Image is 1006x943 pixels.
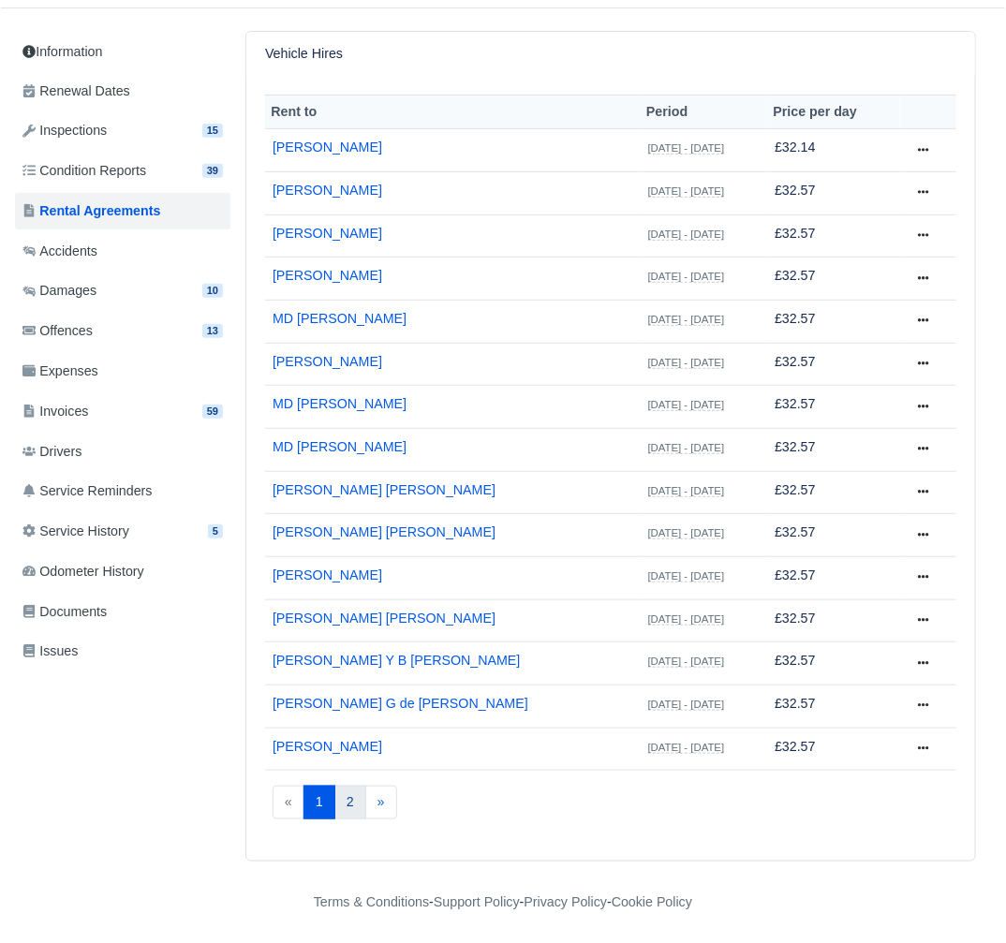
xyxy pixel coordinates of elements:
[22,441,81,463] span: Drivers
[648,228,725,241] small: [DATE] - [DATE]
[767,642,900,685] td: £32.57
[273,140,382,155] a: [PERSON_NAME]
[273,311,407,326] a: MD [PERSON_NAME]
[767,214,900,258] td: £32.57
[273,611,496,626] a: [PERSON_NAME] [PERSON_NAME]
[246,32,975,76] div: Vehicle Hires
[15,513,230,550] a: Service History 5
[648,485,725,497] small: [DATE] - [DATE]
[22,120,107,141] span: Inspections
[22,641,78,662] span: Issues
[525,894,608,909] a: Privacy Policy
[15,434,230,470] a: Drivers
[767,685,900,728] td: £32.57
[202,284,223,298] span: 10
[767,258,900,301] td: £32.57
[53,891,953,913] div: - - -
[208,524,223,538] span: 5
[612,894,692,909] a: Cookie Policy
[767,514,900,557] td: £32.57
[648,742,725,754] small: [DATE] - [DATE]
[767,386,900,429] td: £32.57
[273,696,528,711] a: [PERSON_NAME] G de [PERSON_NAME]
[15,73,230,110] a: Renewal Dates
[15,353,230,390] a: Expenses
[273,524,496,539] a: [PERSON_NAME] [PERSON_NAME]
[15,233,230,270] a: Accidents
[648,314,725,326] small: [DATE] - [DATE]
[334,786,366,819] a: 2
[767,95,900,129] th: Price per day
[15,273,230,309] a: Damages 10
[303,786,335,819] span: 1
[22,561,144,582] span: Odometer History
[22,280,96,302] span: Damages
[273,226,382,241] a: [PERSON_NAME]
[273,653,520,668] a: [PERSON_NAME] Y B [PERSON_NAME]
[15,313,230,349] a: Offences 13
[15,553,230,590] a: Odometer History
[648,185,725,198] small: [DATE] - [DATE]
[202,164,223,178] span: 39
[273,183,382,198] a: [PERSON_NAME]
[15,594,230,630] a: Documents
[273,439,407,454] a: MD [PERSON_NAME]
[15,473,230,509] a: Service Reminders
[648,570,725,582] small: [DATE] - [DATE]
[273,354,382,369] a: [PERSON_NAME]
[273,739,382,754] a: [PERSON_NAME]
[314,894,429,909] a: Terms & Conditions
[767,728,900,771] td: £32.57
[273,396,407,411] a: MD [PERSON_NAME]
[15,393,230,430] a: Invoices 59
[22,401,88,422] span: Invoices
[273,482,496,497] a: [PERSON_NAME] [PERSON_NAME]
[202,124,223,138] span: 15
[767,129,900,172] td: £32.14
[22,200,160,222] span: Rental Agreements
[15,153,230,189] a: Condition Reports 39
[767,599,900,642] td: £32.57
[15,633,230,670] a: Issues
[648,271,725,283] small: [DATE] - [DATE]
[22,361,98,382] span: Expenses
[15,35,230,69] a: Information
[648,399,725,411] small: [DATE] - [DATE]
[648,613,725,626] small: [DATE] - [DATE]
[767,171,900,214] td: £32.57
[22,81,130,102] span: Renewal Dates
[767,556,900,599] td: £32.57
[15,193,230,229] a: Rental Agreements
[767,343,900,386] td: £32.57
[648,527,725,539] small: [DATE] - [DATE]
[648,142,725,155] small: [DATE] - [DATE]
[648,699,725,711] small: [DATE] - [DATE]
[434,894,520,909] a: Support Policy
[648,656,725,668] small: [DATE] - [DATE]
[22,160,146,182] span: Condition Reports
[22,480,152,502] span: Service Reminders
[202,405,223,419] span: 59
[767,300,900,343] td: £32.57
[15,112,230,149] a: Inspections 15
[22,521,129,542] span: Service History
[767,471,900,514] td: £32.57
[648,442,725,454] small: [DATE] - [DATE]
[273,567,382,582] a: [PERSON_NAME]
[641,95,768,129] th: Period
[648,357,725,369] small: [DATE] - [DATE]
[265,95,641,129] th: Rent to
[22,320,93,342] span: Offences
[22,601,107,623] span: Documents
[202,324,223,338] span: 13
[22,241,97,262] span: Accidents
[365,786,397,819] a: »
[273,268,382,283] a: [PERSON_NAME]
[767,428,900,471] td: £32.57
